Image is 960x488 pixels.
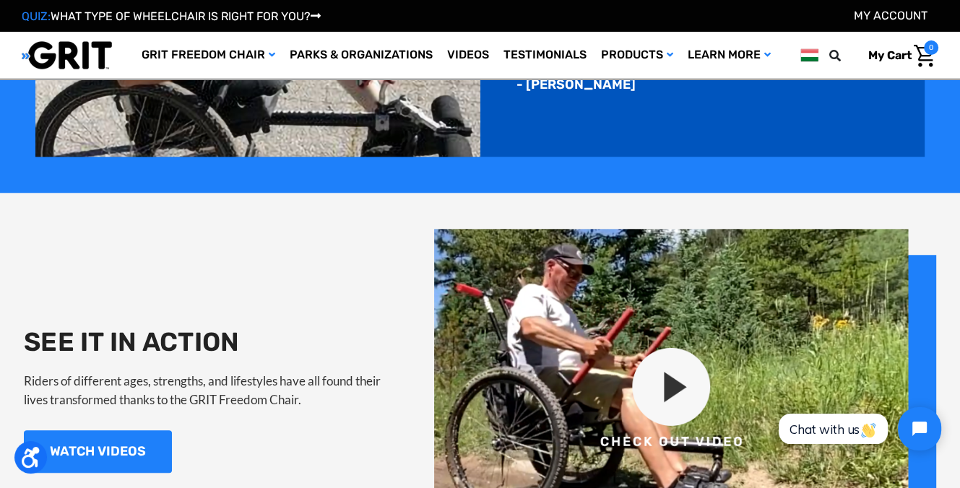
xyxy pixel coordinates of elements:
[22,9,51,23] span: QUIZ:
[836,40,857,71] input: Search
[22,9,321,23] a: QUIZ:WHAT TYPE OF WHEELCHAIR IS RIGHT FOR YOU?
[282,32,440,79] a: Parks & Organizations
[924,40,938,55] span: 0
[207,59,285,73] span: Phone Number
[440,32,496,79] a: Videos
[516,75,636,95] p: - [PERSON_NAME]
[134,32,282,79] a: GRIT Freedom Chair
[594,32,680,79] a: Products
[496,32,594,79] a: Testimonials
[857,40,938,71] a: Cart with 0 items
[800,46,818,64] img: hu.png
[914,45,935,67] img: Cart
[22,40,112,70] img: GRIT All-Terrain Wheelchair and Mobility Equipment
[766,395,953,463] iframe: Tidio Chat
[680,32,778,79] a: Learn More
[868,48,912,62] span: My Cart
[854,9,927,22] a: Account
[24,372,389,409] p: Riders of different ages, strengths, and lifestyles have all found their lives transformed thanks...
[24,326,389,357] h2: SEE IT IN ACTION
[24,430,172,473] a: WATCH VIDEOS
